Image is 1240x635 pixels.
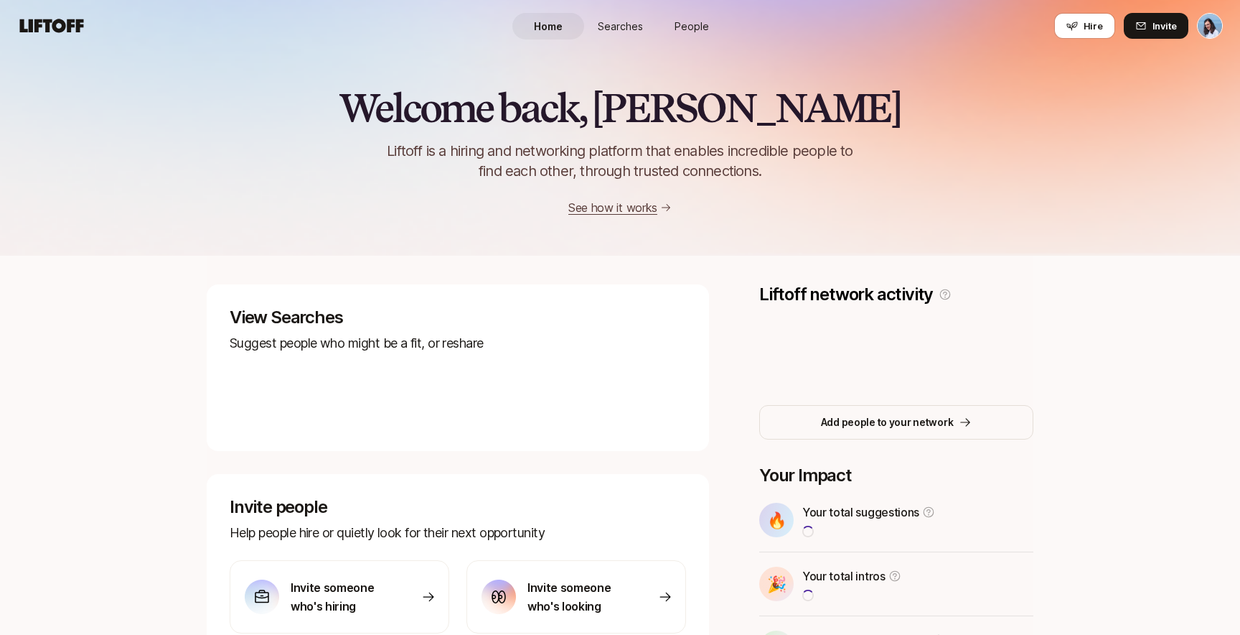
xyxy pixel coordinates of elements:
[230,307,686,328] p: View Searches
[1124,13,1188,39] button: Invite
[363,141,877,181] p: Liftoff is a hiring and networking platform that enables incredible people to find each other, th...
[656,13,728,40] a: People
[230,523,686,543] p: Help people hire or quietly look for their next opportunity
[534,19,563,34] span: Home
[512,13,584,40] a: Home
[568,200,657,215] a: See how it works
[802,503,919,522] p: Your total suggestions
[759,284,933,305] p: Liftoff network activity
[675,19,709,34] span: People
[1197,13,1223,39] button: Dan Tase
[584,13,656,40] a: Searches
[339,86,901,129] h2: Welcome back, [PERSON_NAME]
[759,567,794,601] div: 🎉
[1198,14,1222,38] img: Dan Tase
[1084,19,1103,33] span: Hire
[291,578,391,616] p: Invite someone who's hiring
[802,567,886,585] p: Your total intros
[821,414,954,431] p: Add people to your network
[230,333,686,353] p: Suggest people who might be a fit, or reshare
[598,19,643,34] span: Searches
[759,465,1033,486] p: Your Impact
[1152,19,1177,33] span: Invite
[759,405,1033,440] button: Add people to your network
[527,578,628,616] p: Invite someone who's looking
[230,497,686,517] p: Invite people
[759,503,794,537] div: 🔥
[1054,13,1115,39] button: Hire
